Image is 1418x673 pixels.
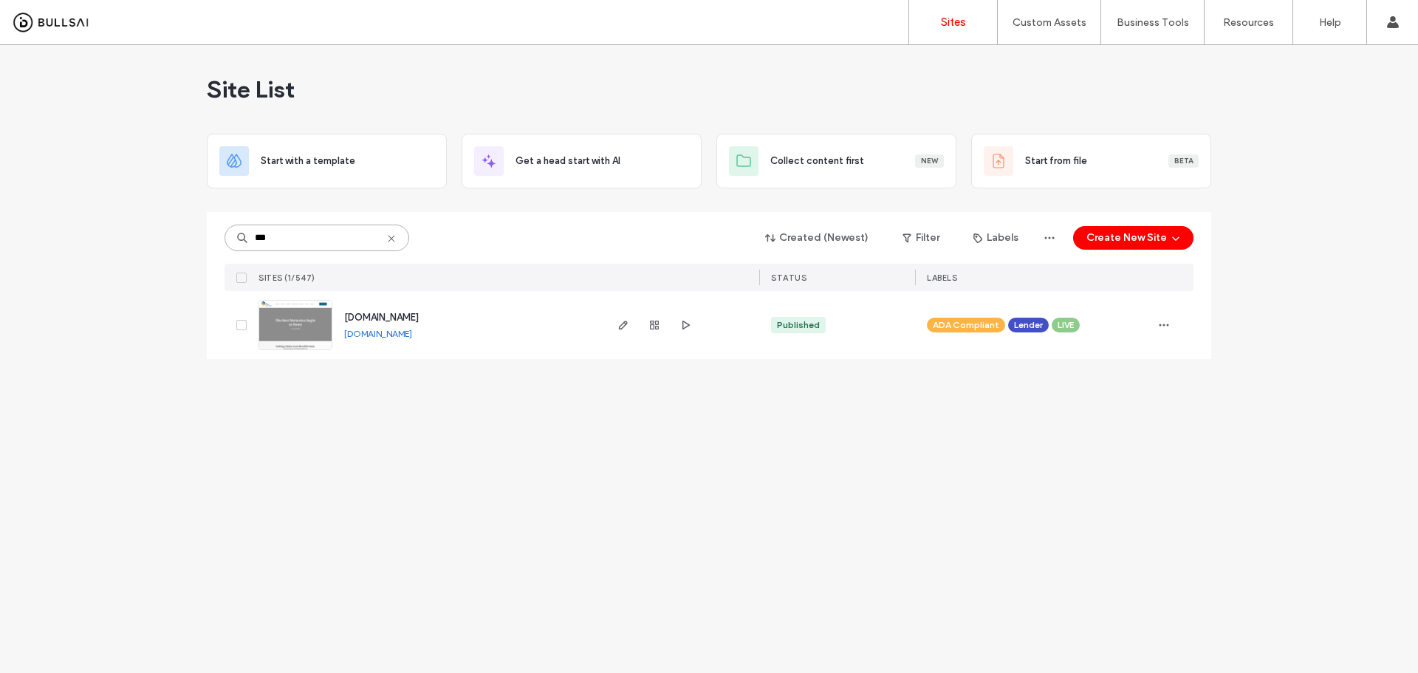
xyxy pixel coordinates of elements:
span: Start with a template [261,154,355,168]
span: Help [33,10,64,24]
a: [DOMAIN_NAME] [344,312,419,323]
span: Lender [1014,318,1043,332]
label: Custom Assets [1013,16,1086,29]
div: Beta [1168,154,1199,168]
label: Help [1319,16,1341,29]
label: Business Tools [1117,16,1189,29]
button: Filter [888,226,954,250]
div: Published [777,318,820,332]
div: Collect content firstNew [716,134,956,188]
span: STATUS [771,273,806,283]
label: Sites [941,16,966,29]
button: Created (Newest) [753,226,882,250]
div: Start from fileBeta [971,134,1211,188]
div: Start with a template [207,134,447,188]
div: New [915,154,944,168]
span: Collect content first [770,154,864,168]
span: Get a head start with AI [516,154,620,168]
div: Get a head start with AI [462,134,702,188]
button: Labels [960,226,1032,250]
span: SITES (1/547) [258,273,315,283]
a: [DOMAIN_NAME] [344,328,412,339]
label: Resources [1223,16,1274,29]
span: Site List [207,75,295,104]
button: Create New Site [1073,226,1193,250]
span: Start from file [1025,154,1087,168]
span: LABELS [927,273,957,283]
span: LIVE [1058,318,1074,332]
span: ADA Compliant [933,318,999,332]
